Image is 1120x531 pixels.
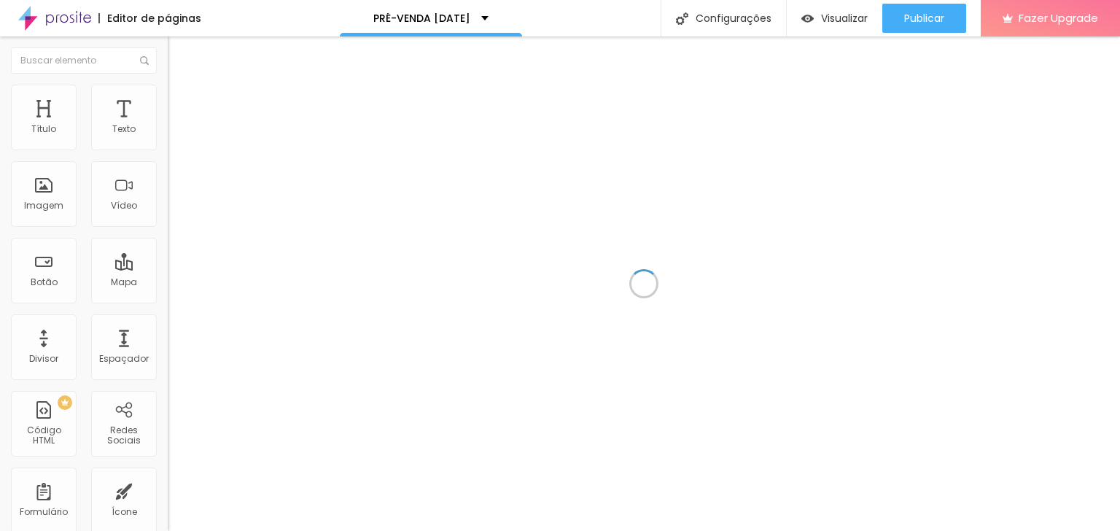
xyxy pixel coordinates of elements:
[98,13,201,23] div: Editor de páginas
[31,124,56,134] div: Título
[24,201,63,211] div: Imagem
[20,507,68,517] div: Formulário
[904,12,944,24] span: Publicar
[676,12,688,25] img: Icone
[111,201,137,211] div: Vídeo
[99,354,149,364] div: Espaçador
[112,124,136,134] div: Texto
[787,4,882,33] button: Visualizar
[11,47,157,74] input: Buscar elemento
[373,13,470,23] p: PRÉ-VENDA [DATE]
[140,56,149,65] img: Icone
[95,425,152,446] div: Redes Sociais
[112,507,137,517] div: Ícone
[15,425,72,446] div: Código HTML
[1019,12,1098,24] span: Fazer Upgrade
[801,12,814,25] img: view-1.svg
[882,4,966,33] button: Publicar
[31,277,58,287] div: Botão
[821,12,868,24] span: Visualizar
[111,277,137,287] div: Mapa
[29,354,58,364] div: Divisor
